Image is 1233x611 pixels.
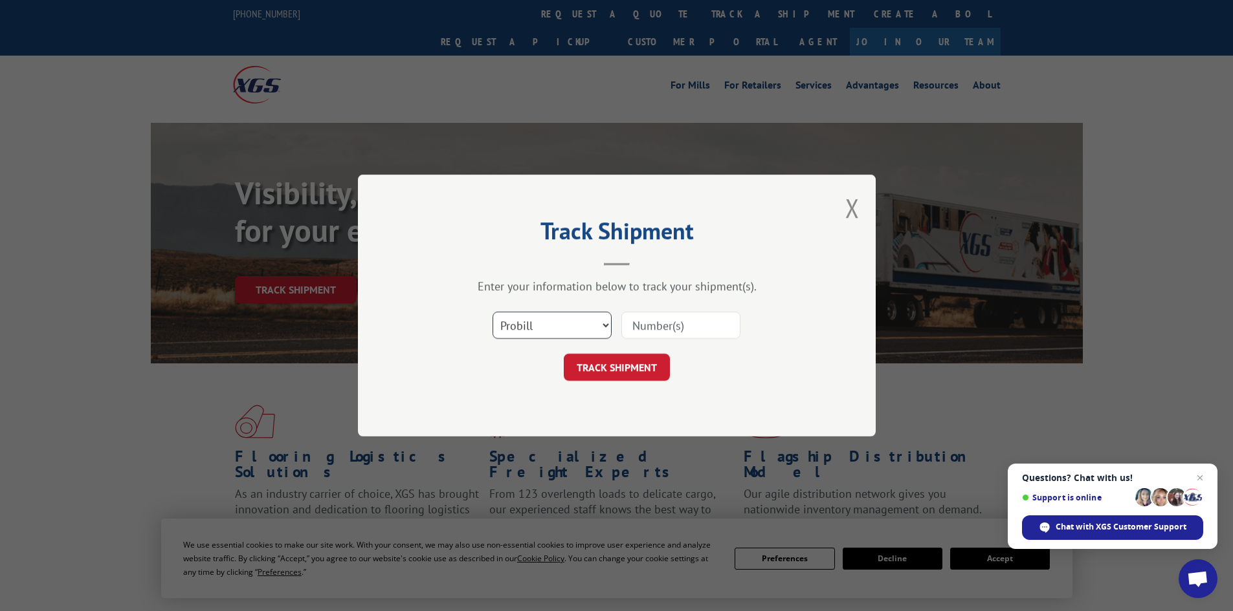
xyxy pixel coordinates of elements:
[845,191,860,225] button: Close modal
[1022,473,1203,483] span: Questions? Chat with us!
[423,279,811,294] div: Enter your information below to track your shipment(s).
[1179,559,1217,598] a: Open chat
[1022,493,1131,502] span: Support is online
[621,312,740,339] input: Number(s)
[564,354,670,381] button: TRACK SHIPMENT
[423,222,811,246] h2: Track Shipment
[1056,521,1186,533] span: Chat with XGS Customer Support
[1022,515,1203,540] span: Chat with XGS Customer Support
